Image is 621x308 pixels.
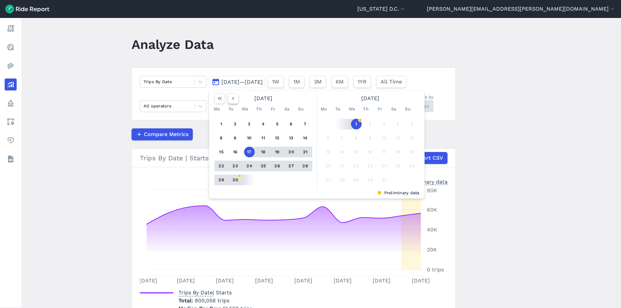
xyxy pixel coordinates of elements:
[407,147,418,157] button: 19
[337,161,348,171] button: 21
[272,147,283,157] button: 19
[389,104,399,114] div: Sa
[379,161,390,171] button: 24
[221,79,263,85] span: [DATE]—[DATE]
[361,104,371,114] div: Th
[258,119,269,129] button: 4
[195,297,229,304] span: 800,058 trips
[272,133,283,143] button: 12
[336,78,344,86] span: 6M
[212,93,315,104] div: [DATE]
[427,246,437,253] tspan: 20K
[244,133,255,143] button: 10
[244,147,255,157] button: 17
[351,133,362,143] button: 8
[393,161,404,171] button: 25
[427,207,437,213] tspan: 60K
[353,76,371,88] button: 1YR
[230,147,241,157] button: 16
[393,119,404,129] button: 4
[5,78,17,90] a: Analyze
[216,133,227,143] button: 8
[347,104,357,114] div: We
[230,133,241,143] button: 9
[427,227,437,233] tspan: 40K
[351,161,362,171] button: 22
[272,119,283,129] button: 5
[132,35,214,54] h1: Analyze Data
[365,175,376,185] button: 30
[381,78,402,86] span: All Time
[209,76,265,88] button: [DATE]—[DATE]
[178,297,195,304] span: Total
[5,153,17,165] a: Datasets
[300,133,311,143] button: 14
[300,119,311,129] button: 7
[230,161,241,171] button: 23
[226,104,236,114] div: Tu
[357,5,406,13] button: [US_STATE] D.C.
[323,147,334,157] button: 13
[323,175,334,185] button: 27
[393,147,404,157] button: 18
[375,104,385,114] div: Fr
[286,161,297,171] button: 27
[216,119,227,129] button: 1
[323,161,334,171] button: 20
[5,5,49,13] img: Ride Report
[5,41,17,53] a: Realtime
[358,78,367,86] span: 1YR
[286,147,297,157] button: 20
[178,289,232,296] span: | Starts
[407,119,418,129] button: 5
[300,161,311,171] button: 28
[5,134,17,146] a: Health
[216,175,227,185] button: 29
[379,133,390,143] button: 10
[230,175,241,185] button: 30
[216,277,234,284] tspan: [DATE]
[407,161,418,171] button: 26
[244,161,255,171] button: 24
[286,133,297,143] button: 13
[379,119,390,129] button: 3
[319,93,422,104] div: [DATE]
[351,119,362,129] button: 1
[393,133,404,143] button: 11
[427,187,437,194] tspan: 80K
[373,277,391,284] tspan: [DATE]
[427,266,444,273] tspan: 0 trips
[333,277,351,284] tspan: [DATE]
[405,178,448,185] div: Preliminary data
[310,76,326,88] button: 3M
[351,147,362,157] button: 15
[5,23,17,35] a: Report
[314,78,322,86] span: 3M
[319,104,329,114] div: Mo
[258,161,269,171] button: 25
[412,277,430,284] tspan: [DATE]
[255,277,273,284] tspan: [DATE]
[139,277,157,284] tspan: [DATE]
[351,175,362,185] button: 29
[212,104,222,114] div: Mo
[331,76,348,88] button: 6M
[413,154,443,162] span: Export CSV
[289,76,304,88] button: 1M
[176,277,194,284] tspan: [DATE]
[296,104,306,114] div: Su
[333,104,343,114] div: Tu
[140,152,448,164] div: Trips By Date | Starts
[323,133,334,143] button: 6
[365,133,376,143] button: 9
[254,104,264,114] div: Th
[379,147,390,157] button: 17
[258,133,269,143] button: 11
[216,161,227,171] button: 22
[268,76,284,88] button: 1W
[216,147,227,157] button: 15
[240,104,250,114] div: We
[268,104,278,114] div: Fr
[337,133,348,143] button: 7
[144,130,188,138] span: Compare Metrics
